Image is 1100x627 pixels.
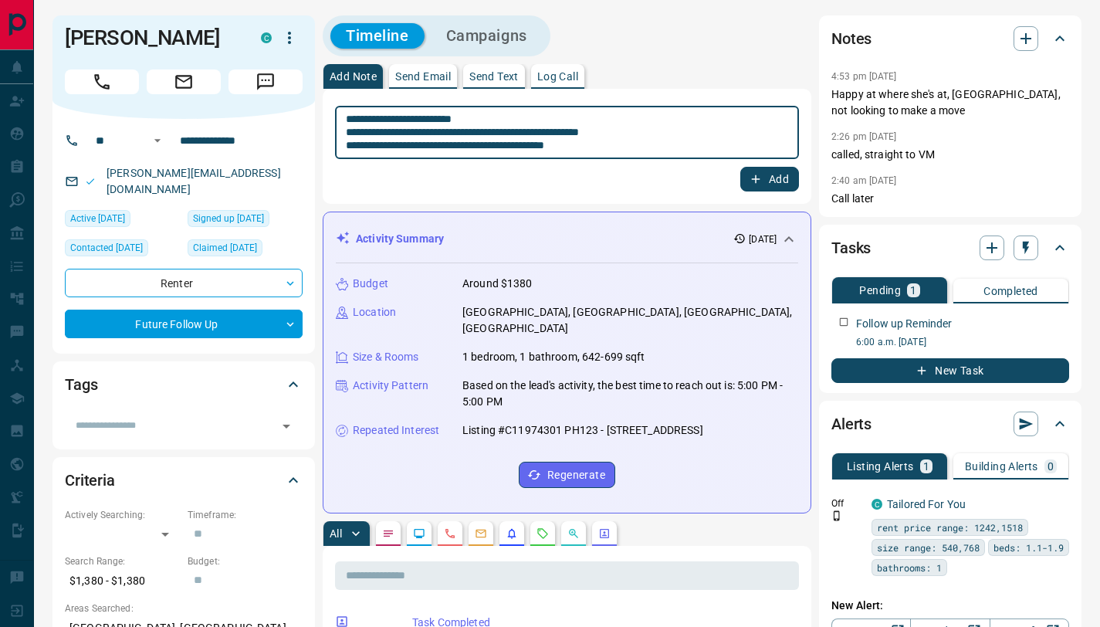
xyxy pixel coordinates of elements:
p: Building Alerts [965,461,1038,472]
p: [DATE] [749,232,777,246]
button: Regenerate [519,462,615,488]
span: Signed up [DATE] [193,211,264,226]
div: Fri Jul 11 2025 [65,239,180,261]
span: bathrooms: 1 [877,560,942,575]
span: Email [147,69,221,94]
svg: Emails [475,527,487,540]
p: Send Text [469,71,519,82]
span: Active [DATE] [70,211,125,226]
div: Tags [65,366,303,403]
div: Tasks [831,229,1069,266]
button: Open [276,415,297,437]
div: Criteria [65,462,303,499]
span: beds: 1.1-1.9 [993,540,1064,555]
p: 2:40 am [DATE] [831,175,897,186]
p: Size & Rooms [353,349,419,365]
p: All [330,528,342,539]
p: Based on the lead's activity, the best time to reach out is: 5:00 PM - 5:00 PM [462,378,798,410]
div: Notes [831,20,1069,57]
h2: Tags [65,372,97,397]
span: Contacted [DATE] [70,240,143,256]
p: Activity Pattern [353,378,428,394]
p: Log Call [537,71,578,82]
svg: Requests [536,527,549,540]
p: Off [831,497,862,510]
span: rent price range: 1242,1518 [877,520,1023,535]
p: 4:53 pm [DATE] [831,71,897,82]
p: $1,380 - $1,380 [65,568,180,594]
span: Claimed [DATE] [193,240,257,256]
p: Happy at where she's at, [GEOGRAPHIC_DATA], not looking to make a move [831,86,1069,119]
a: [PERSON_NAME][EMAIL_ADDRESS][DOMAIN_NAME] [107,167,281,195]
p: Repeated Interest [353,422,439,439]
p: Activity Summary [356,231,444,247]
button: Timeline [330,23,425,49]
p: called, straight to VM [831,147,1069,163]
p: 1 [923,461,929,472]
p: Search Range: [65,554,180,568]
p: Timeframe: [188,508,303,522]
p: 2:26 pm [DATE] [831,131,897,142]
p: Location [353,304,396,320]
p: New Alert: [831,598,1069,614]
p: Listing #C11974301 PH123 - [STREET_ADDRESS] [462,422,703,439]
p: Call later [831,191,1069,207]
p: Add Note [330,71,377,82]
svg: Push Notification Only [831,510,842,521]
svg: Notes [382,527,394,540]
p: 0 [1048,461,1054,472]
div: condos.ca [872,499,882,510]
button: New Task [831,358,1069,383]
p: Areas Searched: [65,602,303,615]
div: Renter [65,269,303,297]
span: size range: 540,768 [877,540,980,555]
p: Follow up Reminder [856,316,952,332]
svg: Listing Alerts [506,527,518,540]
svg: Calls [444,527,456,540]
button: Open [148,131,167,150]
div: Sun Mar 02 2025 [188,239,303,261]
button: Campaigns [431,23,543,49]
p: Send Email [395,71,451,82]
p: Pending [859,285,901,296]
div: Alerts [831,405,1069,442]
button: Add [740,167,799,191]
p: 1 [910,285,916,296]
div: Sat Mar 01 2025 [65,210,180,232]
svg: Email Valid [85,176,96,187]
svg: Agent Actions [598,527,611,540]
span: Message [228,69,303,94]
p: [GEOGRAPHIC_DATA], [GEOGRAPHIC_DATA], [GEOGRAPHIC_DATA], [GEOGRAPHIC_DATA] [462,304,798,337]
p: 1 bedroom, 1 bathroom, 642-699 sqft [462,349,645,365]
p: 6:00 a.m. [DATE] [856,335,1069,349]
h2: Criteria [65,468,115,493]
h2: Alerts [831,412,872,436]
p: Budget: [188,554,303,568]
p: Budget [353,276,388,292]
div: Activity Summary[DATE] [336,225,798,253]
div: condos.ca [261,32,272,43]
span: Call [65,69,139,94]
h2: Notes [831,26,872,51]
h2: Tasks [831,236,871,260]
h1: [PERSON_NAME] [65,25,238,50]
p: Actively Searching: [65,508,180,522]
div: Sat Mar 01 2025 [188,210,303,232]
p: Around $1380 [462,276,533,292]
svg: Opportunities [567,527,580,540]
a: Tailored For You [887,498,966,510]
svg: Lead Browsing Activity [413,527,425,540]
p: Completed [983,286,1038,297]
div: Future Follow Up [65,310,303,338]
p: Listing Alerts [847,461,914,472]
